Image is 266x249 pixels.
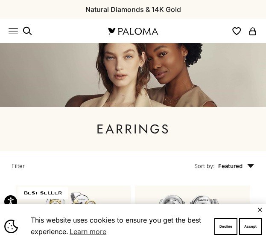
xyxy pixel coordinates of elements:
span: Featured [218,162,254,170]
h1: Earrings [96,121,170,138]
span: Sort by: [194,162,215,170]
nav: Primary navigation [9,26,98,36]
button: Decline [214,218,237,235]
p: Natural Diamonds & 14K Gold [85,4,181,15]
span: This website uses cookies to ensure you get the best experience. [31,215,208,238]
button: Accept [239,218,262,235]
button: Filter [12,151,133,175]
span: BEST SELLER [18,187,68,199]
img: Cookie banner [4,220,18,233]
nav: Secondary navigation [231,26,257,36]
button: Close [257,207,263,212]
button: Sort by: Featured [133,151,254,175]
a: Learn more [68,225,108,238]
